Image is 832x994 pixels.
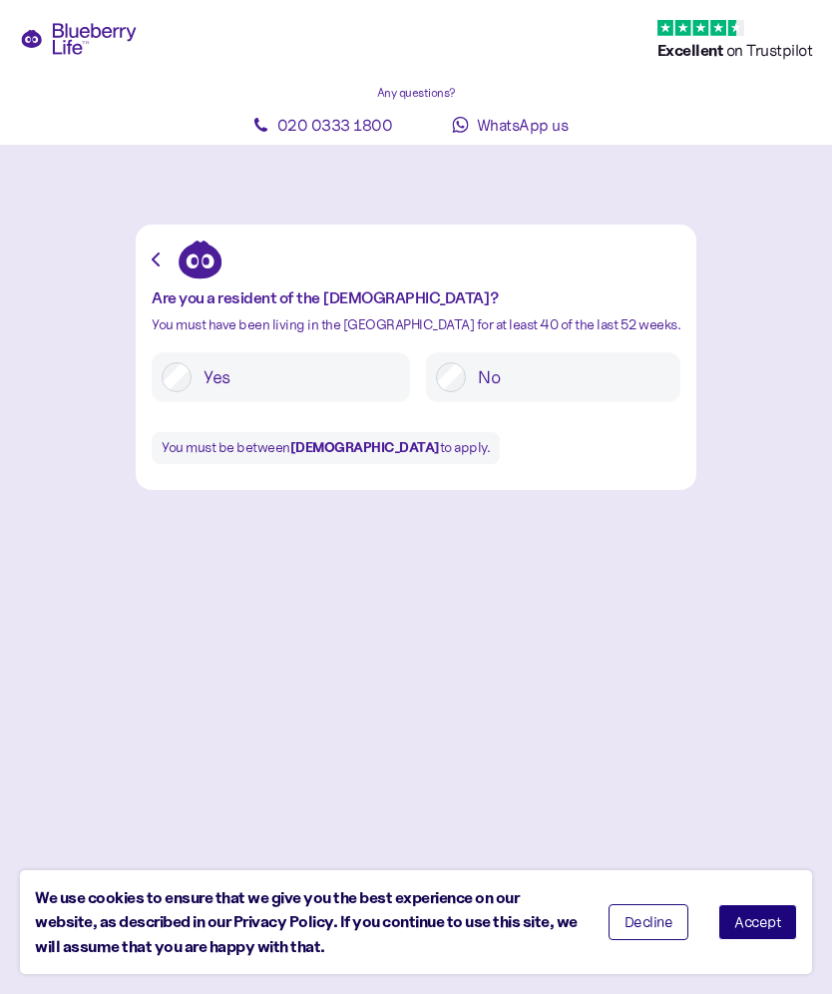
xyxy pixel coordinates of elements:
span: on Trustpilot [726,40,813,60]
label: Yes [192,362,400,392]
a: 020 0333 1800 [232,105,412,145]
span: WhatsApp us [477,115,569,135]
button: Decline cookies [609,904,689,940]
span: Decline [624,915,673,929]
div: Are you a resident of the [DEMOGRAPHIC_DATA]? [152,290,680,306]
div: You must have been living in the [GEOGRAPHIC_DATA] for at least 40 of the last 52 weeks. [152,316,680,332]
span: Excellent ️ [657,40,726,60]
span: 020 0333 1800 [277,115,393,135]
span: Any questions? [377,85,456,100]
div: You must be between to apply. [152,432,500,464]
a: WhatsApp us [420,105,600,145]
label: No [466,362,670,392]
div: We use cookies to ensure that we give you the best experience on our website, as described in our... [35,885,579,959]
button: Accept cookies [718,904,797,940]
span: Accept [734,915,781,929]
b: [DEMOGRAPHIC_DATA] [290,438,440,456]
